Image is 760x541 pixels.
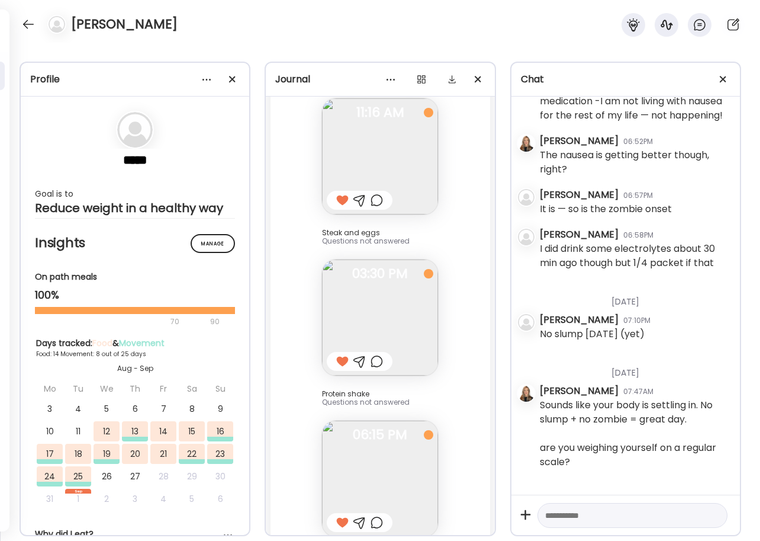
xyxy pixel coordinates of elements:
[623,386,653,397] div: 07:47AM
[518,229,534,245] img: bg-avatar-default.svg
[623,230,653,241] div: 06:58PM
[518,385,534,402] img: avatars%2FC7qqOxmwlCb4p938VsoDHlkq1VT2
[150,399,176,419] div: 7
[122,399,148,419] div: 6
[207,399,233,419] div: 9
[122,421,148,441] div: 13
[209,315,221,329] div: 90
[322,98,438,215] img: images%2FIrNJUawwUnOTYYdIvOBtlFt5cGu2%2FnkDgIKODPBXov8DTQfDe%2Fu6nHADyOnpLVqe8mx6MJ_240
[36,337,234,350] div: Days tracked: &
[71,15,178,34] h4: [PERSON_NAME]
[207,489,233,509] div: 6
[65,489,91,509] div: 1
[179,379,205,399] div: Sa
[150,444,176,464] div: 21
[322,390,438,398] div: Protein shake
[322,268,438,279] span: 03:30 PM
[37,399,63,419] div: 3
[92,337,112,349] span: Food
[94,399,120,419] div: 5
[65,489,91,494] div: Sep
[37,444,63,464] div: 17
[179,421,205,441] div: 15
[275,72,485,87] div: Journal
[540,228,619,242] div: [PERSON_NAME]
[37,421,63,441] div: 10
[179,444,205,464] div: 22
[65,379,91,399] div: Tu
[94,466,120,486] div: 26
[179,489,205,509] div: 5
[623,190,653,201] div: 06:57PM
[65,466,91,486] div: 25
[35,315,207,329] div: 70
[518,135,534,152] img: avatars%2FC7qqOxmwlCb4p938VsoDHlkq1VT2
[540,313,619,327] div: [PERSON_NAME]
[322,107,438,118] span: 11:16 AM
[179,466,205,486] div: 29
[119,337,165,349] span: Movement
[207,379,233,399] div: Su
[35,288,235,302] div: 100%
[540,384,619,398] div: [PERSON_NAME]
[150,489,176,509] div: 4
[322,397,410,407] span: Questions not answered
[207,466,233,486] div: 30
[122,466,148,486] div: 27
[65,444,91,464] div: 18
[117,112,153,148] img: bg-avatar-default.svg
[37,466,63,486] div: 24
[150,379,176,399] div: Fr
[521,72,730,87] div: Chat
[122,379,148,399] div: Th
[540,242,730,270] div: I did drink some electrolytes about 30 min ago though but 1/4 packet if that
[94,489,120,509] div: 2
[540,202,672,216] div: It is — so is the zombie onset
[518,314,534,331] img: bg-avatar-default.svg
[207,421,233,441] div: 16
[122,444,148,464] div: 20
[150,421,176,441] div: 14
[94,444,120,464] div: 19
[36,350,234,358] div: Food: 14 Movement: 8 out of 25 days
[49,16,65,33] img: bg-avatar-default.svg
[322,236,410,246] span: Questions not answered
[322,229,438,237] div: Steak and eggs
[150,466,176,486] div: 28
[35,528,235,540] div: Why did I eat?
[122,489,148,509] div: 3
[30,72,240,87] div: Profile
[540,188,619,202] div: [PERSON_NAME]
[540,281,730,313] div: [DATE]
[37,489,63,509] div: 31
[540,398,730,484] div: Sounds like your body is settling in. No slump + no zombie = great day. are you weighing yourself...
[35,271,235,283] div: On path meals
[35,234,235,252] h2: Insights
[35,201,235,215] div: Reduce weight in a healthy way
[540,148,730,177] div: The nausea is getting better though, right?
[623,315,650,326] div: 07:10PM
[36,363,234,374] div: Aug - Sep
[37,379,63,399] div: Mo
[518,189,534,206] img: bg-avatar-default.svg
[191,234,235,253] div: Manage
[540,353,730,384] div: [DATE]
[65,399,91,419] div: 4
[94,379,120,399] div: We
[623,136,653,147] div: 06:52PM
[35,187,235,201] div: Goal is to
[207,444,233,464] div: 23
[65,421,91,441] div: 11
[94,421,120,441] div: 12
[540,327,645,341] div: No slump [DATE] (yet)
[322,421,438,537] img: images%2FIrNJUawwUnOTYYdIvOBtlFt5cGu2%2FJJBMBAgxhVHJVoIaC2WE%2FXpY9RQuP9EGzm5sTYTY0_240
[322,430,438,440] span: 06:15 PM
[540,134,619,148] div: [PERSON_NAME]
[179,399,205,419] div: 8
[322,260,438,376] img: images%2FIrNJUawwUnOTYYdIvOBtlFt5cGu2%2F3EPedIawfJ6NMzZTQEPK%2FbkCYrXO1oeyBzHaCQDXY_240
